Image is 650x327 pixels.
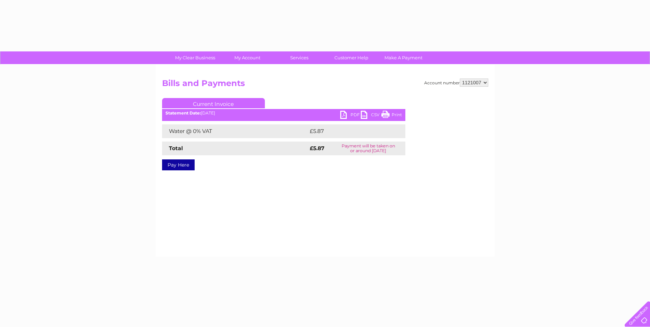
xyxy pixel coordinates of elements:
a: Pay Here [162,159,195,170]
td: Payment will be taken on or around [DATE] [331,142,405,155]
h2: Bills and Payments [162,78,488,92]
b: Statement Date: [165,110,201,116]
td: £5.87 [308,124,389,138]
a: Services [271,51,328,64]
strong: Total [169,145,183,152]
a: Current Invoice [162,98,265,108]
a: Customer Help [323,51,380,64]
div: Account number [424,78,488,87]
a: Print [381,111,402,121]
a: PDF [340,111,361,121]
a: My Clear Business [167,51,223,64]
td: Water @ 0% VAT [162,124,308,138]
a: CSV [361,111,381,121]
div: [DATE] [162,111,405,116]
a: My Account [219,51,275,64]
strong: £5.87 [310,145,324,152]
a: Make A Payment [375,51,432,64]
